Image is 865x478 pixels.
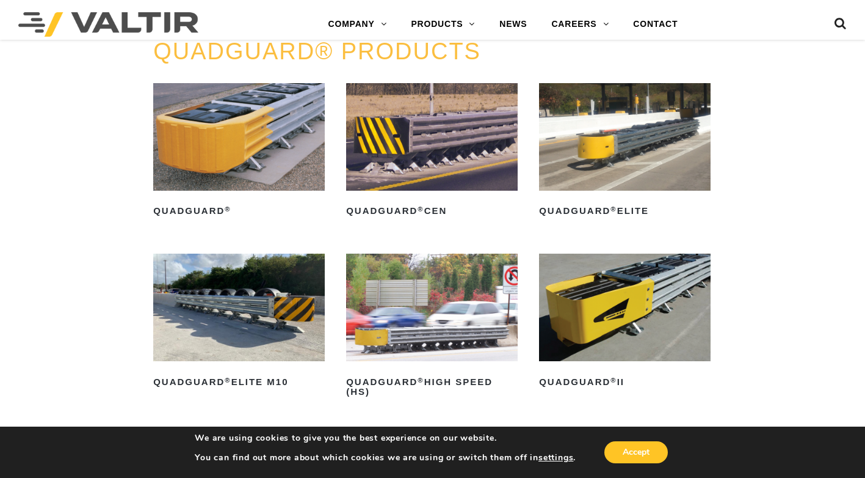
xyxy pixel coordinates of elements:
a: CONTACT [621,12,690,37]
sup: ® [225,205,231,213]
a: QuadGuard® [153,83,325,221]
a: COMPANY [316,12,399,37]
h2: QuadGuard Elite M10 [153,372,325,392]
sup: ® [418,205,424,213]
a: QuadGuard®Elite [539,83,711,221]
a: QuadGuard®High Speed (HS) [346,254,518,402]
h2: QuadGuard [153,202,325,221]
a: QuadGuard®Elite M10 [153,254,325,391]
a: QuadGuard®CEN [346,83,518,221]
p: We are using cookies to give you the best experience on our website. [195,433,576,444]
a: QUADGUARD® PRODUCTS [153,39,481,64]
button: Accept [604,441,668,463]
button: settings [538,452,573,463]
p: You can find out more about which cookies we are using or switch them off in . [195,452,576,463]
sup: ® [610,377,617,384]
h2: QuadGuard II [539,372,711,392]
h2: QuadGuard CEN [346,202,518,221]
a: CAREERS [539,12,621,37]
sup: ® [225,377,231,384]
img: Valtir [18,12,198,37]
a: QuadGuard®II [539,254,711,391]
a: NEWS [487,12,539,37]
sup: ® [418,377,424,384]
h2: QuadGuard Elite [539,202,711,221]
sup: ® [610,205,617,213]
h2: QuadGuard High Speed (HS) [346,372,518,402]
a: PRODUCTS [399,12,487,37]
